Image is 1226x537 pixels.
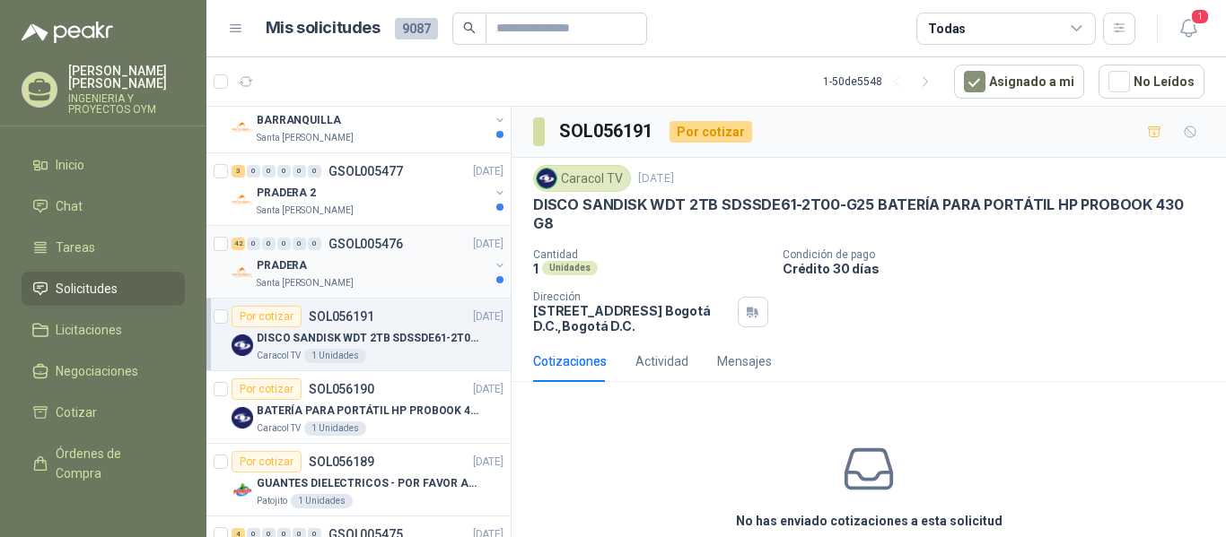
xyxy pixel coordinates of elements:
button: Asignado a mi [954,65,1084,99]
div: 3 [232,165,245,178]
div: 42 [232,238,245,250]
p: BATERÍA PARA PORTÁTIL HP PROBOOK 430 G8 [257,403,480,420]
p: [DATE] [473,381,504,398]
span: 9087 [395,18,438,39]
a: 3 0 0 0 0 0 GSOL005477[DATE] Company LogoPRADERA 2Santa [PERSON_NAME] [232,160,507,218]
img: Logo peakr [22,22,113,43]
div: 1 Unidades [291,494,353,508]
p: DISCO SANDISK WDT 2TB SDSSDE61-2T00-G25 BATERÍA PARA PORTÁTIL HP PROBOOK 430 G8 [533,195,1204,234]
p: Cantidad [533,248,768,261]
span: Órdenes de Compra [56,444,168,483]
div: 0 [277,238,291,250]
p: GSOL005476 [328,238,403,250]
p: 1 [533,261,539,276]
button: No Leídos [1099,65,1204,99]
p: INGENIERIA Y PROYECTOS OYM [68,93,185,115]
div: Unidades [542,261,598,275]
img: Company Logo [232,189,253,211]
div: Todas [928,19,966,39]
p: SOL056190 [309,383,374,395]
p: Patojito [257,494,287,508]
p: Santa [PERSON_NAME] [257,204,354,218]
div: 1 Unidades [304,421,366,436]
img: Company Logo [232,334,253,356]
div: 1 Unidades [304,349,366,363]
p: [DATE] [473,454,504,471]
span: Chat [56,196,83,216]
p: PRADERA 2 [257,185,316,202]
p: Caracol TV [257,349,301,363]
a: Órdenes de Compra [22,437,185,490]
span: Tareas [56,238,95,257]
span: Cotizar [56,403,97,422]
div: Actividad [635,351,688,371]
p: [PERSON_NAME] [PERSON_NAME] [68,65,185,90]
div: 0 [247,165,260,178]
div: Por cotizar [232,451,302,472]
p: Crédito 30 días [783,261,1219,276]
div: 0 [293,165,306,178]
button: 1 [1172,13,1204,45]
div: 0 [277,165,291,178]
div: 1 - 50 de 5548 [823,67,940,96]
a: Inicio [22,148,185,182]
p: DISCO SANDISK WDT 2TB SDSSDE61-2T00-G25 BATERÍA PARA PORTÁTIL HP PROBOOK 430 G8 [257,330,480,347]
a: Tareas [22,230,185,264]
div: 0 [247,238,260,250]
span: Inicio [56,155,84,175]
p: BARRANQUILLA [257,112,341,129]
a: Negociaciones [22,354,185,388]
span: 1 [1190,8,1210,25]
a: Solicitudes [22,272,185,306]
p: Condición de pago [783,248,1219,261]
p: SOL056189 [309,455,374,468]
p: Santa [PERSON_NAME] [257,276,354,290]
span: Negociaciones [56,361,138,381]
img: Company Logo [232,480,253,501]
p: [DATE] [473,163,504,180]
a: Por cotizarSOL056189[DATE] Company LogoGUANTES DIELECTRICOS - POR FAVOR ADJUNTAR SU FICHA TECNICA... [206,444,511,516]
span: search [463,22,476,34]
h3: No has enviado cotizaciones a esta solicitud [736,511,1003,531]
div: Por cotizar [232,378,302,400]
a: Por cotizarSOL056191[DATE] Company LogoDISCO SANDISK WDT 2TB SDSSDE61-2T00-G25 BATERÍA PARA PORTÁ... [206,299,511,371]
a: 42 0 0 0 0 0 GSOL005476[DATE] Company LogoPRADERASanta [PERSON_NAME] [232,233,507,290]
p: Santa [PERSON_NAME] [257,131,354,145]
div: 0 [262,238,276,250]
div: Mensajes [717,351,772,371]
div: 0 [293,238,306,250]
div: 0 [308,165,321,178]
p: PRADERA [257,257,307,274]
a: 9 0 0 0 0 0 GSOL005478[DATE] Company LogoBARRANQUILLASanta [PERSON_NAME] [232,88,507,145]
p: Dirección [533,290,731,303]
div: 0 [262,165,276,178]
img: Company Logo [537,169,556,188]
p: [DATE] [473,308,504,325]
h1: Mis solicitudes [266,15,381,41]
a: Cotizar [22,395,185,429]
img: Company Logo [232,117,253,138]
div: Caracol TV [533,165,631,192]
p: Caracol TV [257,421,301,436]
div: Por cotizar [670,121,752,143]
div: Cotizaciones [533,351,607,371]
p: [DATE] [473,236,504,253]
p: GUANTES DIELECTRICOS - POR FAVOR ADJUNTAR SU FICHA TECNICA [257,475,480,492]
h3: SOL056191 [559,117,655,145]
span: Solicitudes [56,279,118,299]
p: GSOL005477 [328,165,403,178]
div: 0 [308,238,321,250]
p: [STREET_ADDRESS] Bogotá D.C. , Bogotá D.C. [533,303,731,333]
p: SOL056191 [309,310,374,323]
a: Por cotizarSOL056190[DATE] Company LogoBATERÍA PARA PORTÁTIL HP PROBOOK 430 G8Caracol TV1 Unidades [206,371,511,444]
img: Company Logo [232,407,253,429]
a: Chat [22,189,185,223]
div: Por cotizar [232,306,302,327]
span: Licitaciones [56,320,122,340]
a: Licitaciones [22,313,185,347]
img: Company Logo [232,262,253,283]
p: [DATE] [638,170,674,187]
